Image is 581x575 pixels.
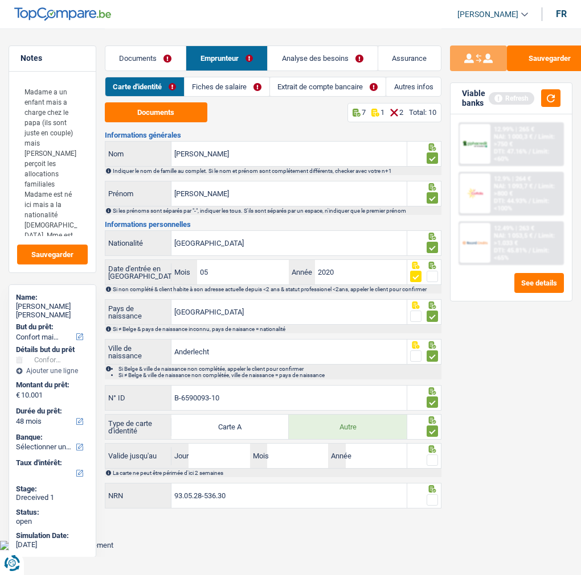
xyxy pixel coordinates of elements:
div: Dreceived 1 [16,493,89,502]
div: Si les prénoms sont séparés par "-", indiquer les tous. S'ils sont séparés par un espace, n'indiq... [113,208,441,214]
input: Belgique [171,231,407,255]
h3: Informations générales [105,131,442,139]
label: Durée du prêt: [16,407,87,416]
span: / [529,197,531,205]
div: 12.49% | 263 € [494,225,534,232]
div: Si non complété & client habite à son adresse actuelle depuis <2 ans & statut professionel <2ans,... [113,286,441,292]
label: N° ID [105,386,171,410]
label: Prénom [105,181,171,206]
a: Fiches de salaire [185,77,269,96]
a: Carte d'identité [105,77,184,96]
div: Viable banks [462,89,489,108]
label: Carte A [171,415,289,439]
div: [DATE] [16,540,89,549]
label: Montant du prêt: [16,380,87,390]
div: 12.99% | 265 € [494,126,534,133]
span: / [529,148,531,155]
div: 12.9% | 264 € [494,175,531,183]
span: Sauvegarder [31,251,73,258]
input: AAAA [346,444,407,468]
span: Limit: <65% [494,247,549,262]
span: [PERSON_NAME] [457,10,518,19]
label: Année [289,260,314,284]
a: Autres infos [386,77,441,96]
input: Belgique [171,300,407,324]
span: NAI: 1 093,7 € [494,183,533,190]
div: Stage: [16,485,89,494]
div: La carte ne peut être périmée d'ici 2 semaines [113,470,441,476]
label: Type de carte d'identité [105,418,171,436]
span: / [534,232,537,239]
span: Limit: <60% [494,148,549,163]
a: [PERSON_NAME] [448,5,528,24]
img: Record Credits [463,237,488,249]
label: Date d'entrée en [GEOGRAPHIC_DATA] [105,263,171,282]
a: Analyse des besoins [268,46,378,71]
p: 2 [399,108,403,117]
input: B-1234567-89 [171,386,407,410]
div: Simulation Date: [16,531,89,540]
label: Année [328,444,345,468]
label: Jour [171,444,189,468]
span: NAI: 1 000,3 € [494,133,533,140]
div: Si ≠ Belge & pays de naissance inconnu, pays de naisance = nationalité [113,326,441,332]
span: / [534,133,537,140]
label: Mois [171,260,197,284]
a: Assurance [378,46,441,71]
span: / [529,247,531,254]
div: Name: [16,293,89,302]
span: Limit: >750 € [494,133,555,148]
img: AlphaCredit [463,140,488,148]
input: 12.12.12-123.12 [171,483,407,508]
label: Ville de naissance [105,340,171,364]
a: Documents [105,46,186,71]
button: Documents [105,102,207,122]
label: Nationalité [105,231,171,255]
input: AAAA [315,260,407,284]
span: Limit: >800 € [494,183,555,197]
div: Refresh [489,92,534,105]
label: NRN [105,483,171,508]
span: DTI: 44.93% [494,197,527,205]
div: [PERSON_NAME] [PERSON_NAME] [16,302,89,320]
li: Si ≠ Belge & ville de naissance non complétée, ville de naissance = pays de naissance [118,372,441,378]
input: MM [267,444,328,468]
label: But du prêt: [16,322,87,332]
p: 1 [380,108,384,117]
span: Limit: >1.033 € [494,232,555,247]
button: See details [514,273,564,293]
label: Valide jusqu'au [105,447,171,465]
a: Emprunteur [186,46,267,71]
label: Mois [250,444,267,468]
label: Taux d'intérêt: [16,458,87,468]
span: DTI: 45.81% [494,247,527,254]
label: Nom [105,142,171,166]
input: JJ [189,444,249,468]
a: Extrait de compte bancaire [270,77,386,96]
button: Sauvegarder [17,245,88,264]
h5: Notes [21,53,84,63]
li: Si Belge & ville de naissance non complétée, appeler le client pour confirmer [118,366,441,372]
span: DTI: 47.16% [494,148,527,155]
label: Autre [289,415,406,439]
span: NAI: 1 053,5 € [494,232,533,239]
span: € [16,391,20,400]
h3: Informations personnelles [105,221,442,228]
img: TopCompare Logo [14,7,111,21]
p: 7 [362,108,366,117]
div: fr [556,9,567,19]
span: / [534,183,537,190]
span: Limit: <100% [494,197,549,212]
div: Ajouter une ligne [16,367,89,375]
div: Détails but du prêt [16,345,89,354]
div: Total: 10 [409,108,436,117]
img: Cofidis [463,187,488,200]
div: Status: [16,508,89,517]
input: MM [197,260,289,284]
div: Indiquer le nom de famille au complet. Si le nom et prénom sont complétement différents, checker ... [113,168,441,174]
label: Pays de naissance [105,300,171,324]
div: open [16,517,89,526]
label: Banque: [16,433,87,442]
